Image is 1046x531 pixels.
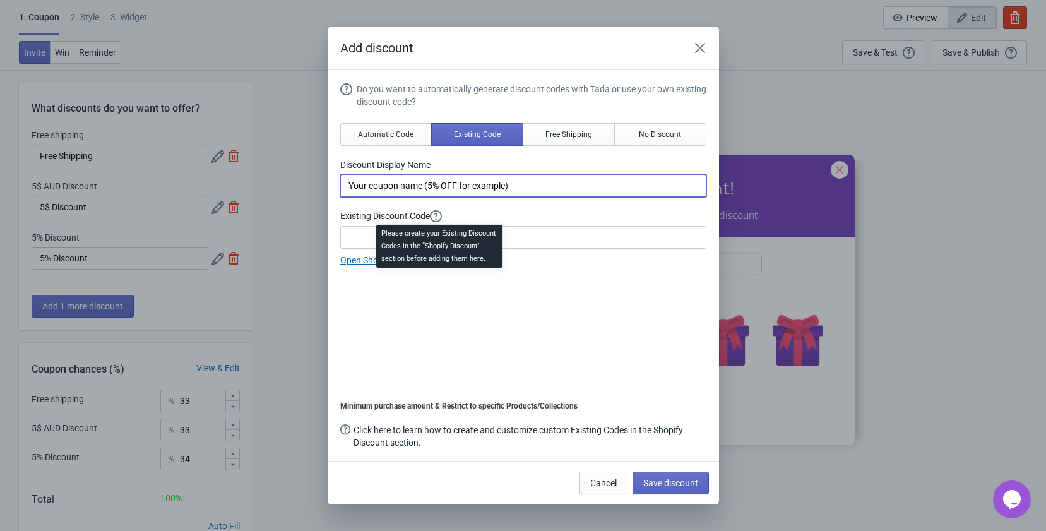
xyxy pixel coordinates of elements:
[357,83,706,108] div: Do you want to automatically generate discount codes with Tada or use your own existing discount ...
[590,478,617,488] span: Cancel
[639,129,681,140] span: No Discount
[354,424,706,449] div: Click here to learn how to create and customize custom Existing Codes in the Shopify Discount sec...
[579,472,627,494] button: Cancel
[431,123,523,146] button: Existing Code
[454,129,501,140] span: Existing Code
[643,478,698,488] span: Save discount
[340,210,706,223] label: Existing Discount Code
[545,129,592,140] span: Free Shipping
[689,37,711,59] button: Close
[993,480,1033,518] iframe: chat widget
[340,39,676,57] h2: Add discount
[523,123,615,146] button: Free Shipping
[358,129,413,140] span: Automatic Code
[633,472,709,494] button: Save discount
[340,401,706,411] div: Minimum purchase amount & Restrict to specific Products/Collections
[340,123,432,146] button: Automatic Code
[340,158,706,171] label: Discount Display Name
[614,123,706,146] button: No Discount
[340,255,465,265] a: Open Shopify’s Discount section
